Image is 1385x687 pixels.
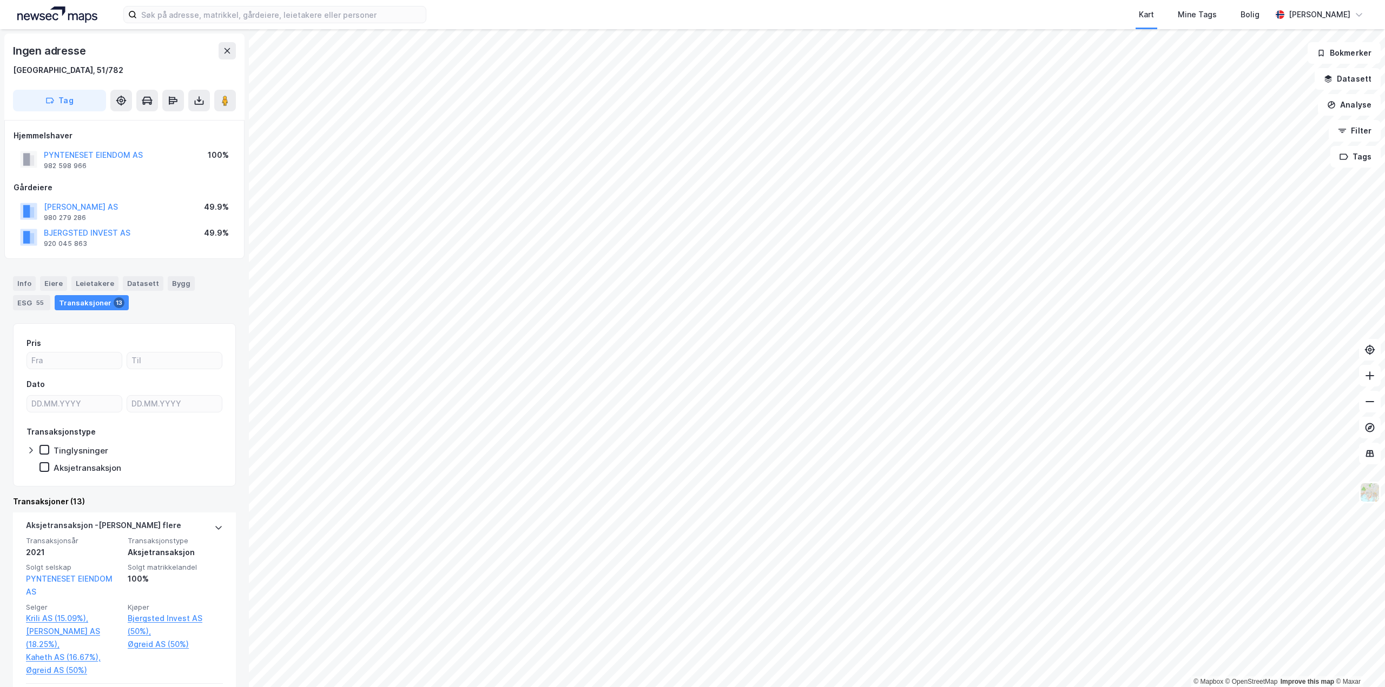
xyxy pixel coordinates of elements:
div: 2021 [26,546,121,559]
div: Aksjetransaksjon [128,546,223,559]
div: Bygg [168,276,195,290]
a: Øgreid AS (50%) [26,664,121,677]
div: Aksjetransaksjon [54,463,121,473]
a: OpenStreetMap [1225,678,1278,685]
div: 980 279 286 [44,214,86,222]
div: Ingen adresse [13,42,88,59]
a: Øgreid AS (50%) [128,638,223,651]
div: 100% [128,572,223,585]
button: Filter [1329,120,1381,142]
div: Bolig [1241,8,1259,21]
div: Gårdeiere [14,181,235,194]
input: Til [127,352,222,369]
span: Solgt selskap [26,563,121,572]
button: Datasett [1315,68,1381,90]
button: Tag [13,90,106,111]
input: DD.MM.YYYY [27,396,122,412]
a: Improve this map [1281,678,1334,685]
div: Transaksjoner (13) [13,495,236,508]
div: 13 [114,297,124,308]
div: Leietakere [71,276,118,290]
div: Mine Tags [1178,8,1217,21]
span: Selger [26,603,121,612]
span: Transaksjonstype [128,536,223,545]
img: logo.a4113a55bc3d86da70a041830d287a7e.svg [17,6,97,23]
a: [PERSON_NAME] AS (18.25%), [26,625,121,651]
div: Info [13,276,36,290]
div: [GEOGRAPHIC_DATA], 51/782 [13,64,123,77]
div: Kart [1139,8,1154,21]
a: Mapbox [1193,678,1223,685]
div: Aksjetransaksjon - [PERSON_NAME] flere [26,519,181,536]
div: Tinglysninger [54,445,108,456]
div: 49.9% [204,201,229,214]
img: Z [1360,482,1380,503]
div: Transaksjoner [55,295,129,310]
iframe: Chat Widget [1331,635,1385,687]
input: Søk på adresse, matrikkel, gårdeiere, leietakere eller personer [137,6,426,23]
div: 982 598 966 [44,162,87,170]
div: 55 [34,297,46,308]
div: Eiere [40,276,67,290]
a: Bjergsted Invest AS (50%), [128,612,223,638]
div: [PERSON_NAME] [1289,8,1350,21]
a: Krili AS (15.09%), [26,612,121,625]
div: ESG [13,295,50,310]
div: Transaksjonstype [27,425,96,438]
div: Hjemmelshaver [14,129,235,142]
button: Analyse [1318,94,1381,116]
button: Bokmerker [1308,42,1381,64]
div: Kontrollprogram for chat [1331,635,1385,687]
div: Datasett [123,276,163,290]
div: 920 045 863 [44,239,87,248]
a: PYNTENESET EIENDOM AS [26,574,113,596]
div: Pris [27,337,41,350]
span: Kjøper [128,603,223,612]
div: 49.9% [204,226,229,239]
input: Fra [27,352,122,369]
button: Tags [1330,146,1381,168]
span: Transaksjonsår [26,536,121,545]
div: 100% [208,149,229,162]
a: Kaheth AS (16.67%), [26,651,121,664]
div: Dato [27,378,45,391]
input: DD.MM.YYYY [127,396,222,412]
span: Solgt matrikkelandel [128,563,223,572]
